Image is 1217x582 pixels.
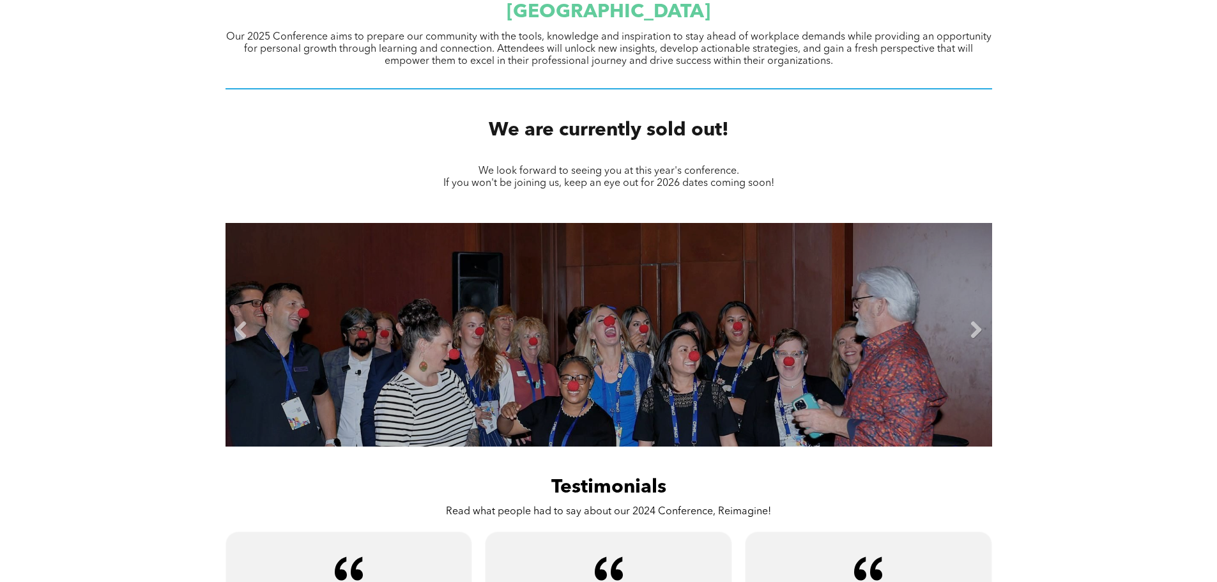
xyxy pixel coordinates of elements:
a: Previous [232,321,251,340]
a: Next [967,321,986,340]
span: [GEOGRAPHIC_DATA] [507,3,710,22]
span: We are currently sold out! [489,121,729,140]
span: If you won't be joining us, keep an eye out for 2026 dates coming soon! [443,178,774,188]
span: Our 2025 Conference aims to prepare our community with the tools, knowledge and inspiration to st... [226,32,991,66]
span: We look forward to seeing you at this year's conference. [478,166,739,176]
span: Testimonials [551,478,666,497]
span: Read what people had to say about our 2024 Conference, Reimagine! [446,507,771,517]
